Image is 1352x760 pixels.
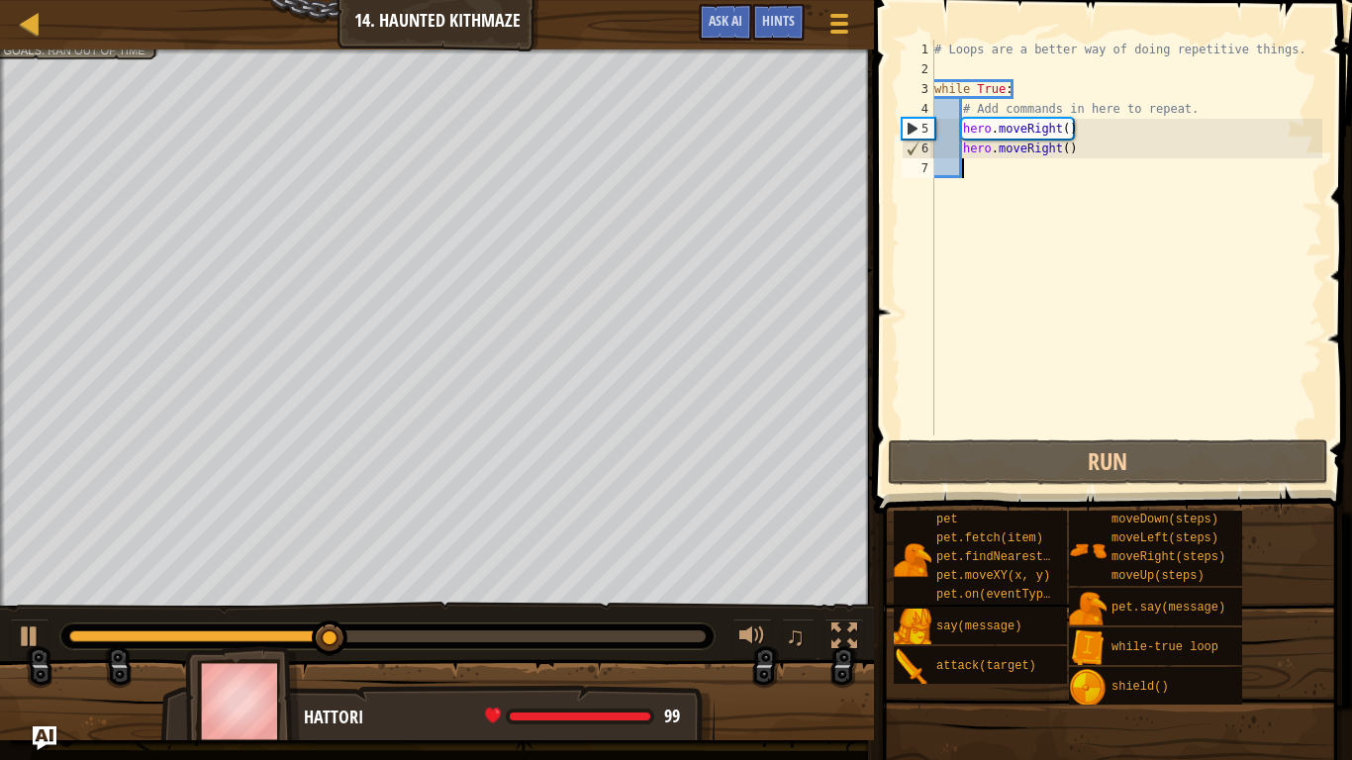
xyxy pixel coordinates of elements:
div: 1 [902,40,934,59]
span: shield() [1111,680,1169,694]
button: Show game menu [815,4,864,50]
img: portrait.png [894,609,931,646]
img: portrait.png [894,648,931,686]
span: while-true loop [1111,640,1218,654]
div: Hattori [304,705,695,730]
div: 6 [903,139,934,158]
button: Ctrl + P: Play [10,618,49,659]
span: Ask AI [709,11,742,30]
span: 99 [664,704,680,728]
img: thang_avatar_frame.png [185,646,300,756]
div: 5 [903,119,934,139]
span: say(message) [936,619,1021,633]
button: ♫ [782,618,816,659]
span: pet.moveXY(x, y) [936,569,1050,583]
span: moveUp(steps) [1111,569,1205,583]
img: portrait.png [1069,531,1107,569]
img: portrait.png [1069,590,1107,627]
span: moveDown(steps) [1111,513,1218,526]
span: ♫ [786,621,806,651]
div: 7 [902,158,934,178]
span: moveLeft(steps) [1111,531,1218,545]
div: 4 [902,99,934,119]
img: portrait.png [1069,629,1107,667]
span: pet.say(message) [1111,601,1225,615]
img: portrait.png [1069,669,1107,707]
div: 2 [902,59,934,79]
span: attack(target) [936,659,1036,673]
button: Ask AI [33,726,56,750]
button: Ask AI [699,4,752,41]
span: pet.findNearestByType(type) [936,550,1128,564]
span: pet [936,513,958,526]
span: moveRight(steps) [1111,550,1225,564]
button: Toggle fullscreen [824,618,864,659]
img: portrait.png [894,541,931,579]
span: pet.on(eventType, handler) [936,588,1121,602]
div: health: 98.9 / 98.9 [485,708,680,725]
span: pet.fetch(item) [936,531,1043,545]
div: 3 [902,79,934,99]
span: Hints [762,11,795,30]
button: Adjust volume [732,618,772,659]
button: Run [888,439,1328,485]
